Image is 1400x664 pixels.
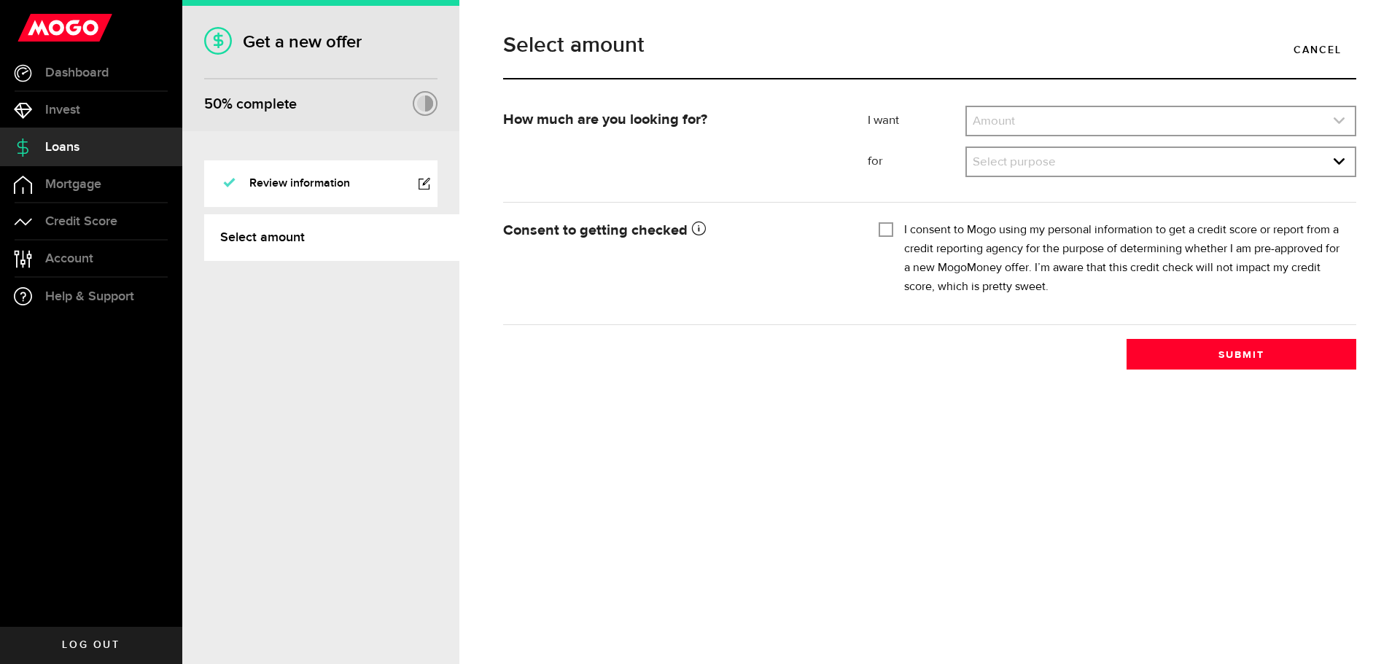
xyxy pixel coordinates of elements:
[45,252,93,265] span: Account
[45,66,109,79] span: Dashboard
[503,112,707,127] strong: How much are you looking for?
[967,107,1355,135] a: expand select
[967,148,1355,176] a: expand select
[45,103,80,117] span: Invest
[503,34,1356,56] h1: Select amount
[204,160,437,207] a: Review information
[45,178,101,191] span: Mortgage
[12,6,55,50] button: Open LiveChat chat widget
[204,31,437,52] h1: Get a new offer
[868,112,965,130] label: I want
[1127,339,1356,370] button: Submit
[204,214,459,261] a: Select amount
[45,215,117,228] span: Credit Score
[204,95,222,113] span: 50
[904,221,1345,297] label: I consent to Mogo using my personal information to get a credit score or report from a credit rep...
[204,91,297,117] div: % complete
[503,223,706,238] strong: Consent to getting checked
[1279,34,1356,65] a: Cancel
[62,640,120,650] span: Log out
[45,290,134,303] span: Help & Support
[879,221,893,235] input: I consent to Mogo using my personal information to get a credit score or report from a credit rep...
[868,153,965,171] label: for
[45,141,79,154] span: Loans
